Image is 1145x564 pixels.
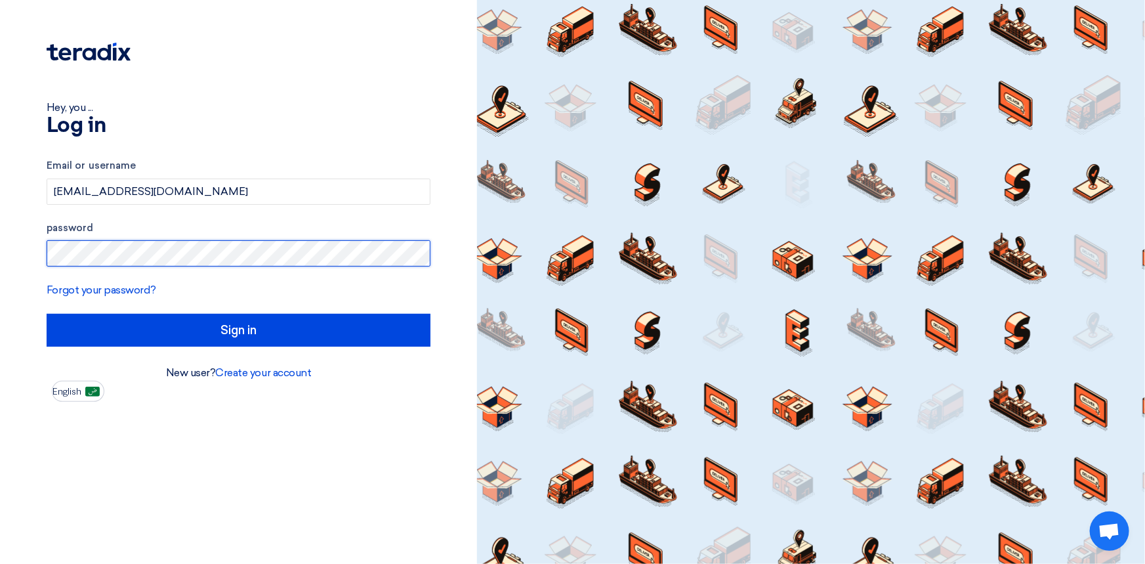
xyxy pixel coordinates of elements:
[215,366,311,379] a: Create your account
[47,179,430,205] input: Enter your business email or username
[47,101,93,114] font: Hey, you ...
[166,366,216,379] font: New user?
[52,386,81,397] font: English
[47,43,131,61] img: Teradix logo
[47,116,106,137] font: Log in
[52,381,104,402] button: English
[85,387,100,397] img: ar-AR.png
[47,222,94,234] font: password
[47,160,136,171] font: Email or username
[47,314,430,347] input: Sign in
[47,284,156,296] a: Forgot your password?
[1090,511,1129,551] a: Open chat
